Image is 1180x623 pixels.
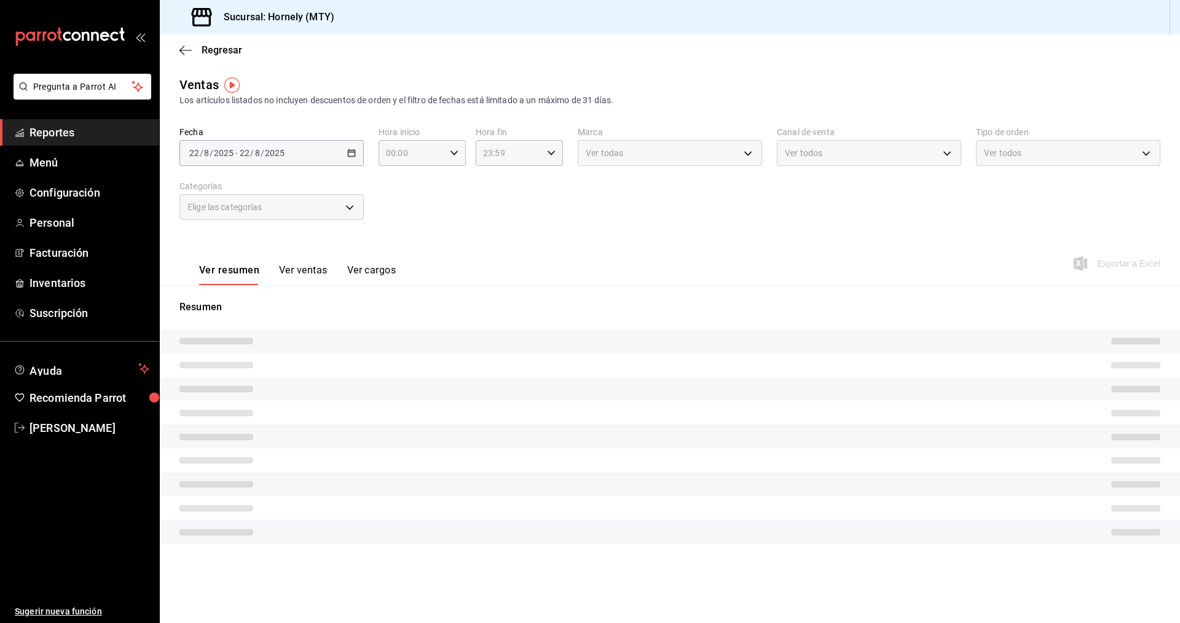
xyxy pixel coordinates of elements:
span: Ver todos [785,147,822,159]
button: open_drawer_menu [135,32,145,42]
div: navigation tabs [199,264,396,285]
span: Suscripción [29,305,149,321]
button: Ver ventas [279,264,328,285]
span: Inventarios [29,275,149,291]
div: Ventas [179,76,219,94]
span: Menú [29,154,149,171]
input: ---- [264,148,285,158]
span: Ayuda [29,361,133,376]
label: Fecha [179,128,364,136]
span: Reportes [29,124,149,141]
span: Personal [29,214,149,231]
input: -- [239,148,250,158]
label: Categorías [179,182,364,190]
span: / [261,148,264,158]
div: Los artículos listados no incluyen descuentos de orden y el filtro de fechas está limitado a un m... [179,94,1160,107]
p: Resumen [179,300,1160,315]
span: Sugerir nueva función [15,605,149,618]
input: ---- [213,148,234,158]
span: / [250,148,254,158]
span: - [235,148,238,158]
span: / [200,148,203,158]
button: Pregunta a Parrot AI [14,74,151,100]
label: Canal de venta [777,128,961,136]
button: Ver resumen [199,264,259,285]
label: Hora fin [476,128,563,136]
img: Tooltip marker [224,77,240,93]
span: Regresar [202,44,242,56]
span: Ver todos [984,147,1021,159]
h3: Sucursal: Hornely (MTY) [214,10,334,25]
span: Recomienda Parrot [29,390,149,406]
span: Ver todas [586,147,623,159]
span: Pregunta a Parrot AI [33,80,132,93]
input: -- [254,148,261,158]
label: Hora inicio [379,128,466,136]
label: Marca [578,128,762,136]
button: Ver cargos [347,264,396,285]
span: Elige las categorías [187,201,262,213]
a: Pregunta a Parrot AI [9,89,151,102]
label: Tipo de orden [976,128,1160,136]
span: [PERSON_NAME] [29,420,149,436]
span: Facturación [29,245,149,261]
input: -- [203,148,210,158]
input: -- [189,148,200,158]
button: Regresar [179,44,242,56]
span: Configuración [29,184,149,201]
span: / [210,148,213,158]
